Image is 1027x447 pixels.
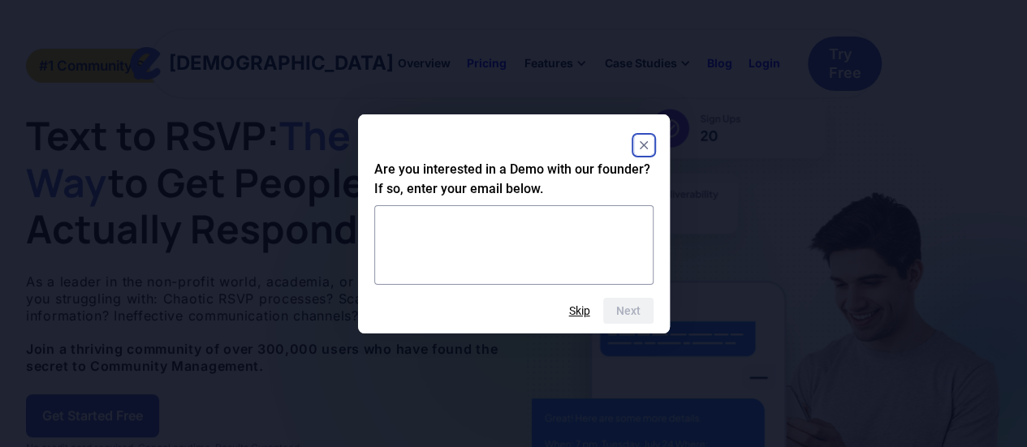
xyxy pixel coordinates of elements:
[358,114,670,333] dialog: Are you interested in a Demo with our founder? If so, enter your email below.
[374,205,654,285] textarea: Are you interested in a Demo with our founder? If so, enter your email below.
[569,304,590,317] button: Skip
[374,160,654,199] h2: Are you interested in a Demo with our founder? If so, enter your email below.
[603,298,654,324] button: Next question
[634,135,654,155] button: Close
